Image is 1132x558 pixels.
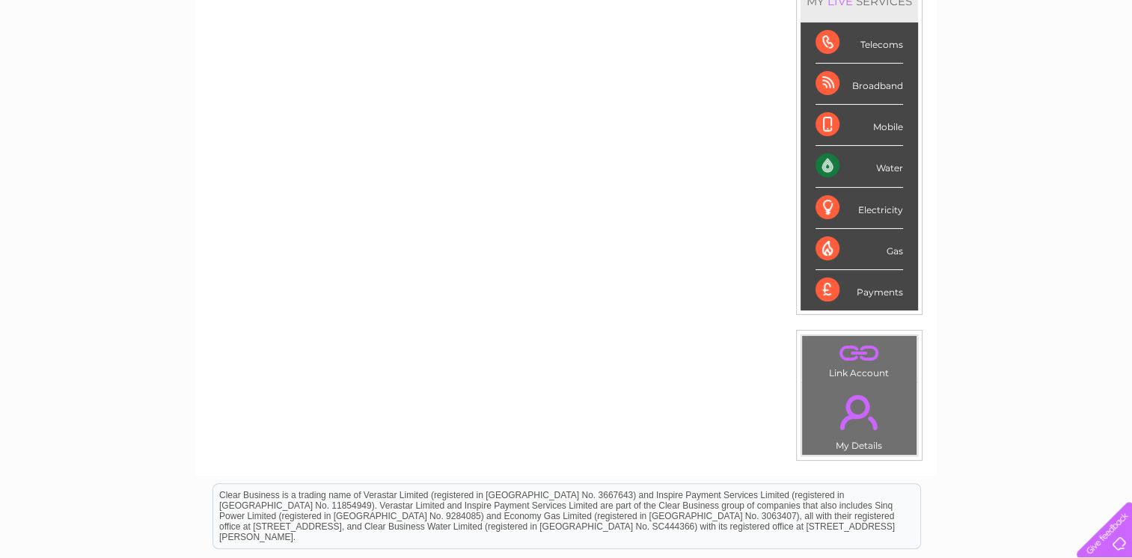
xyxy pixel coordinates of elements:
a: Blog [1002,64,1024,75]
a: Log out [1083,64,1118,75]
a: . [806,386,913,438]
a: Energy [906,64,939,75]
div: Telecoms [816,22,903,64]
div: Mobile [816,105,903,146]
div: Water [816,146,903,187]
a: Contact [1032,64,1069,75]
a: Water [869,64,897,75]
div: Payments [816,270,903,310]
a: . [806,340,913,366]
a: Telecoms [948,64,993,75]
div: Clear Business is a trading name of Verastar Limited (registered in [GEOGRAPHIC_DATA] No. 3667643... [213,8,920,73]
td: My Details [801,382,917,456]
div: Gas [816,229,903,270]
td: Link Account [801,335,917,382]
a: 0333 014 3131 [850,7,953,26]
div: Broadband [816,64,903,105]
div: Electricity [816,188,903,229]
img: logo.png [40,39,116,85]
